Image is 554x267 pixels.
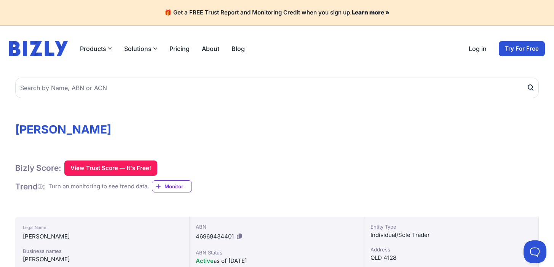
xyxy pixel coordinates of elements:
[196,223,358,230] div: ABN
[23,255,182,264] div: [PERSON_NAME]
[196,256,358,265] div: as of [DATE]
[370,223,532,230] div: Entity Type
[64,161,157,176] button: View Trust Score — It's Free!
[124,44,157,53] button: Solutions
[524,240,546,263] iframe: Toggle Customer Support
[469,44,487,53] a: Log in
[48,182,149,191] div: Turn on monitoring to see trend data.
[370,246,532,253] div: Address
[370,230,532,240] div: Individual/Sole Trader
[23,232,182,241] div: [PERSON_NAME]
[15,122,539,136] h1: [PERSON_NAME]
[164,183,192,190] span: Monitor
[196,249,358,256] div: ABN Status
[499,41,545,56] a: Try For Free
[15,181,45,192] h1: Trend :
[231,44,245,53] a: Blog
[80,44,112,53] button: Products
[202,44,219,53] a: About
[370,253,532,262] div: QLD 4128
[196,233,234,240] span: 46969434401
[9,9,545,16] h4: 🎁 Get a FREE Trust Report and Monitoring Credit when you sign up.
[23,223,182,232] div: Legal Name
[15,78,539,98] input: Search by Name, ABN or ACN
[15,163,61,173] h1: Bizly Score:
[23,247,182,255] div: Business names
[152,180,192,192] a: Monitor
[196,257,214,264] span: Active
[352,9,390,16] a: Learn more »
[169,44,190,53] a: Pricing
